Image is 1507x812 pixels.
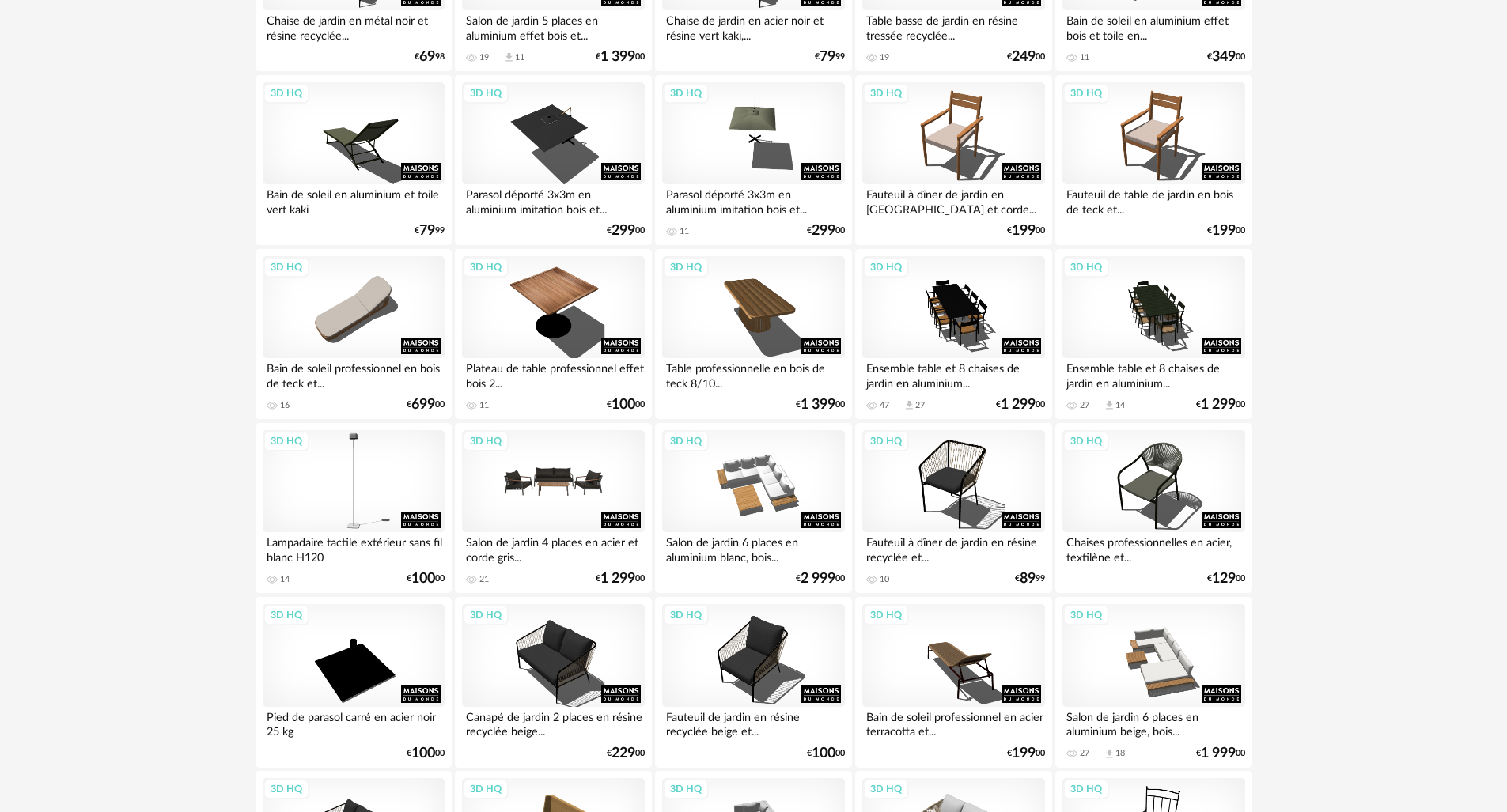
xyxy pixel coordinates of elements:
a: 3D HQ Lampadaire tactile extérieur sans fil blanc H120 14 €10000 [256,423,452,594]
a: 3D HQ Ensemble table et 8 chaises de jardin en aluminium... 47 Download icon 27 €1 29900 [855,249,1051,420]
div: Ensemble table et 8 chaises de jardin en aluminium... [1062,358,1244,390]
span: 1 299 [600,573,635,584]
div: € 00 [407,573,445,584]
a: 3D HQ Chaises professionnelles en acier, textilène et... €12900 [1055,423,1251,594]
div: 3D HQ [263,605,309,625]
div: 3D HQ [463,605,509,625]
div: 27 [1080,748,1089,759]
div: € 00 [1196,399,1245,410]
div: 19 [479,52,489,63]
div: 3D HQ [263,257,309,278]
div: 3D HQ [463,83,509,104]
a: 3D HQ Bain de soleil professionnel en acier terracotta et... €19900 [855,597,1051,768]
span: 79 [419,225,435,236]
div: 3D HQ [1063,431,1109,451]
span: Download icon [903,399,915,411]
div: 3D HQ [663,431,709,451]
span: 199 [1012,225,1036,236]
div: 3D HQ [1063,605,1109,625]
div: Fauteuil à dîner de jardin en [GEOGRAPHIC_DATA] et corde... [862,184,1044,216]
div: € 00 [596,51,645,62]
div: 11 [680,226,689,237]
span: 299 [812,225,835,236]
a: 3D HQ Fauteuil de table de jardin en bois de teck et... €19900 [1055,75,1251,246]
div: Salon de jardin 4 places en acier et corde gris... [462,532,644,564]
div: € 00 [807,748,845,759]
div: 21 [479,574,489,585]
div: 18 [1115,748,1125,759]
a: 3D HQ Plateau de table professionnel effet bois 2... 11 €10000 [455,249,651,420]
div: Bain de soleil professionnel en bois de teck et... [263,358,445,390]
span: Download icon [503,51,515,63]
div: 3D HQ [1063,257,1109,278]
div: 47 [880,400,889,411]
div: Canapé de jardin 2 places en résine recyclée beige... [462,707,644,738]
div: € 00 [796,573,845,584]
span: 129 [1212,573,1236,584]
div: Salon de jardin 6 places en aluminium blanc, bois... [662,532,844,564]
div: € 00 [807,225,845,236]
span: 79 [820,51,835,62]
a: 3D HQ Bain de soleil professionnel en bois de teck et... 16 €69900 [256,249,452,420]
div: Fauteuil de table de jardin en bois de teck et... [1062,184,1244,216]
span: 199 [1012,748,1036,759]
div: Salon de jardin 5 places en aluminium effet bois et... [462,10,644,42]
span: 1 399 [801,399,835,410]
div: € 00 [1007,748,1045,759]
a: 3D HQ Salon de jardin 6 places en aluminium blanc, bois... €2 99900 [655,423,851,594]
div: 11 [1080,52,1089,63]
div: € 00 [607,225,645,236]
div: 3D HQ [263,431,309,451]
div: 3D HQ [263,83,309,104]
a: 3D HQ Bain de soleil en aluminium et toile vert kaki €7999 [256,75,452,246]
div: Pied de parasol carré en acier noir 25 kg [263,707,445,738]
a: 3D HQ Ensemble table et 8 chaises de jardin en aluminium... 27 Download icon 14 €1 29900 [1055,249,1251,420]
div: Chaises professionnelles en acier, textilène et... [1062,532,1244,564]
div: Parasol déporté 3x3m en aluminium imitation bois et... [462,184,644,216]
div: 16 [280,400,290,411]
div: 11 [479,400,489,411]
div: 3D HQ [663,83,709,104]
div: € 00 [996,399,1045,410]
span: 1 399 [600,51,635,62]
div: € 00 [796,399,845,410]
div: 3D HQ [663,605,709,625]
a: 3D HQ Parasol déporté 3x3m en aluminium imitation bois et... €29900 [455,75,651,246]
a: 3D HQ Fauteuil à dîner de jardin en résine recyclée et... 10 €8999 [855,423,1051,594]
span: 199 [1212,225,1236,236]
span: 229 [612,748,635,759]
span: 100 [612,399,635,410]
span: 349 [1212,51,1236,62]
div: 3D HQ [263,779,309,799]
div: Bain de soleil en aluminium et toile vert kaki [263,184,445,216]
div: € 99 [415,225,445,236]
a: 3D HQ Salon de jardin 4 places en acier et corde gris... 21 €1 29900 [455,423,651,594]
div: Table professionnelle en bois de teck 8/10... [662,358,844,390]
a: 3D HQ Table professionnelle en bois de teck 8/10... €1 39900 [655,249,851,420]
div: 3D HQ [1063,83,1109,104]
div: 3D HQ [863,83,909,104]
div: Ensemble table et 8 chaises de jardin en aluminium... [862,358,1044,390]
span: 100 [411,748,435,759]
div: 3D HQ [663,779,709,799]
div: Bain de soleil professionnel en acier terracotta et... [862,707,1044,738]
div: € 00 [607,399,645,410]
div: 3D HQ [863,257,909,278]
span: 1 299 [1001,399,1036,410]
span: 299 [612,225,635,236]
div: Plateau de table professionnel effet bois 2... [462,358,644,390]
div: Fauteuil à dîner de jardin en résine recyclée et... [862,532,1044,564]
div: € 00 [596,573,645,584]
div: Lampadaire tactile extérieur sans fil blanc H120 [263,532,445,564]
div: Salon de jardin 6 places en aluminium beige, bois... [1062,707,1244,738]
a: 3D HQ Parasol déporté 3x3m en aluminium imitation bois et... 11 €29900 [655,75,851,246]
div: 14 [1115,400,1125,411]
div: 3D HQ [863,431,909,451]
div: 10 [880,574,889,585]
div: 3D HQ [863,605,909,625]
div: Parasol déporté 3x3m en aluminium imitation bois et... [662,184,844,216]
div: 14 [280,574,290,585]
span: 100 [411,573,435,584]
div: 27 [915,400,925,411]
span: Download icon [1104,748,1115,760]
